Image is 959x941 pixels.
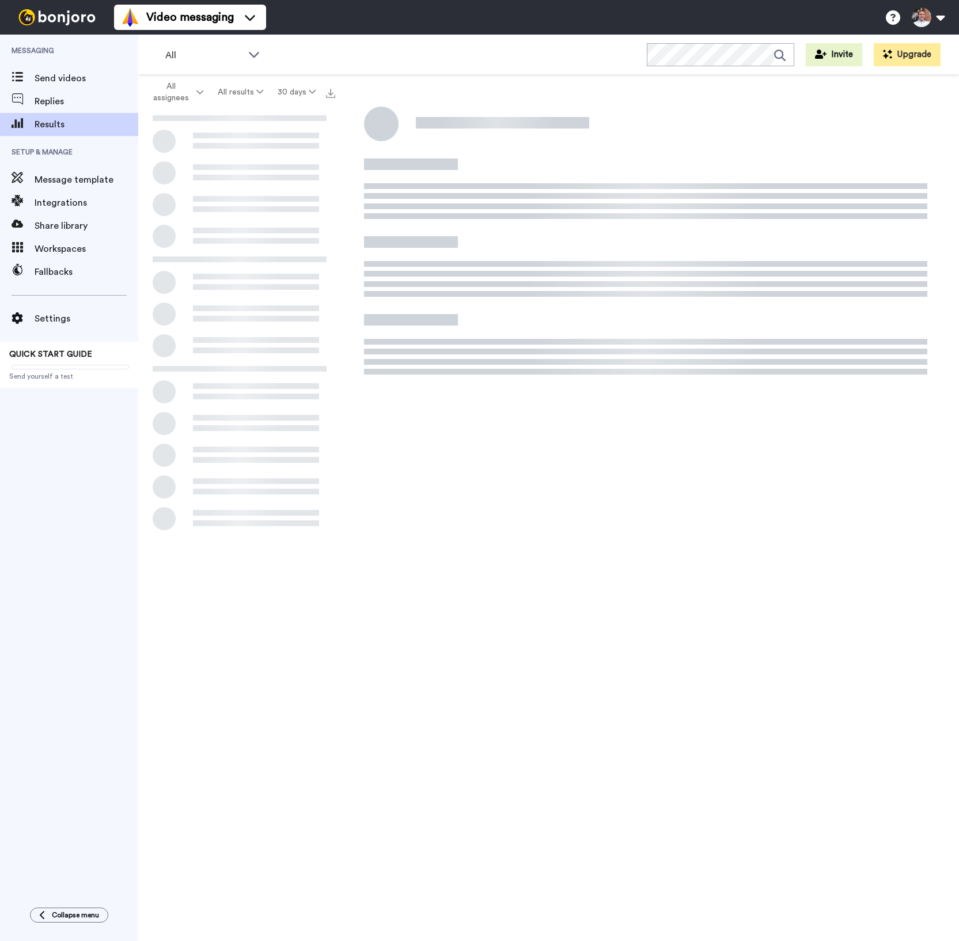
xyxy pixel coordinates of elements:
img: bj-logo-header-white.svg [14,9,100,25]
span: Send yourself a test [9,372,129,381]
span: Integrations [35,196,138,210]
button: Collapse menu [30,908,108,923]
button: All assignees [141,76,211,108]
span: Message template [35,173,138,187]
button: All results [211,82,271,103]
span: Settings [35,312,138,326]
span: Fallbacks [35,265,138,279]
span: Results [35,118,138,131]
img: vm-color.svg [121,8,139,27]
span: All [165,48,242,62]
button: Upgrade [874,43,941,66]
span: Workspaces [35,242,138,256]
span: Share library [35,219,138,233]
span: QUICK START GUIDE [9,350,92,358]
button: Export all results that match these filters now. [323,84,339,101]
span: Collapse menu [52,910,99,920]
span: Replies [35,95,138,108]
span: Send videos [35,71,138,85]
img: export.svg [326,89,335,98]
span: Video messaging [146,9,234,25]
button: Invite [806,43,862,66]
button: 30 days [270,82,323,103]
span: All assignees [147,81,194,104]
